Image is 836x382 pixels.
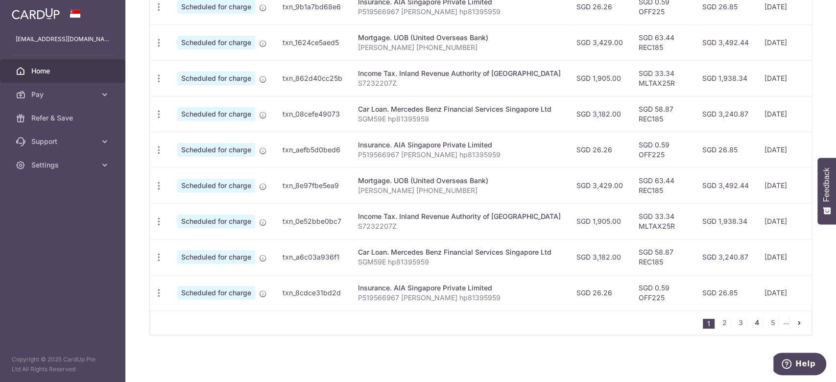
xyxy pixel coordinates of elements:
[275,203,350,239] td: txn_0e52bbe0bc7
[773,353,826,377] iframe: Opens a widget where you can find more information
[177,286,255,300] span: Scheduled for charge
[569,24,631,60] td: SGD 3,429.00
[177,36,255,49] span: Scheduled for charge
[569,132,631,167] td: SGD 26.26
[569,239,631,275] td: SGD 3,182.00
[12,8,60,20] img: CardUp
[177,107,255,121] span: Scheduled for charge
[703,319,715,329] li: 1
[757,24,823,60] td: [DATE]
[694,132,757,167] td: SGD 26.85
[631,167,694,203] td: SGD 63.44 REC185
[694,24,757,60] td: SGD 3,492.44
[31,137,96,146] span: Support
[631,239,694,275] td: SGD 58.87 REC185
[569,167,631,203] td: SGD 3,429.00
[275,132,350,167] td: txn_aefb5d0bed6
[569,275,631,310] td: SGD 26.26
[358,114,561,124] p: SGM59E hp81395959
[275,60,350,96] td: txn_862d40cc25b
[358,33,561,43] div: Mortgage. UOB (United Overseas Bank)
[358,78,561,88] p: S7232207Z
[31,113,96,123] span: Refer & Save
[358,69,561,78] div: Income Tax. Inland Revenue Authority of [GEOGRAPHIC_DATA]
[177,143,255,157] span: Scheduled for charge
[358,221,561,231] p: S7232207Z
[177,179,255,192] span: Scheduled for charge
[358,247,561,257] div: Car Loan. Mercedes Benz Financial Services Singapore Ltd
[694,203,757,239] td: SGD 1,938.34
[822,167,831,202] span: Feedback
[631,203,694,239] td: SGD 33.34 MLTAX25R
[31,90,96,99] span: Pay
[31,160,96,170] span: Settings
[569,203,631,239] td: SGD 1,905.00
[177,250,255,264] span: Scheduled for charge
[275,96,350,132] td: txn_08cefe49073
[275,239,350,275] td: txn_a6c03a936f1
[757,60,823,96] td: [DATE]
[358,283,561,293] div: Insurance. AIA Singapore Private Limited
[275,167,350,203] td: txn_8e97fbe5ea9
[358,104,561,114] div: Car Loan. Mercedes Benz Financial Services Singapore Ltd
[735,317,746,329] a: 3
[631,24,694,60] td: SGD 63.44 REC185
[631,96,694,132] td: SGD 58.87 REC185
[694,60,757,96] td: SGD 1,938.34
[757,96,823,132] td: [DATE]
[631,132,694,167] td: SGD 0.59 OFF225
[358,7,561,17] p: P519566967 [PERSON_NAME] hp81395959
[718,317,730,329] a: 2
[358,257,561,267] p: SGM59E hp81395959
[757,167,823,203] td: [DATE]
[275,24,350,60] td: txn_1624ce5aed5
[757,132,823,167] td: [DATE]
[694,167,757,203] td: SGD 3,492.44
[358,140,561,150] div: Insurance. AIA Singapore Private Limited
[569,96,631,132] td: SGD 3,182.00
[358,176,561,186] div: Mortgage. UOB (United Overseas Bank)
[358,212,561,221] div: Income Tax. Inland Revenue Authority of [GEOGRAPHIC_DATA]
[358,150,561,160] p: P519566967 [PERSON_NAME] hp81395959
[16,34,110,44] p: [EMAIL_ADDRESS][DOMAIN_NAME]
[275,275,350,310] td: txn_8cdce31bd2d
[757,203,823,239] td: [DATE]
[358,186,561,195] p: [PERSON_NAME] [PHONE_NUMBER]
[631,275,694,310] td: SGD 0.59 OFF225
[177,215,255,228] span: Scheduled for charge
[358,293,561,303] p: P519566967 [PERSON_NAME] hp81395959
[694,239,757,275] td: SGD 3,240.87
[358,43,561,52] p: [PERSON_NAME] [PHONE_NUMBER]
[817,158,836,224] button: Feedback - Show survey
[177,72,255,85] span: Scheduled for charge
[757,239,823,275] td: [DATE]
[783,317,789,329] li: ...
[757,275,823,310] td: [DATE]
[751,317,763,329] a: 4
[631,60,694,96] td: SGD 33.34 MLTAX25R
[694,96,757,132] td: SGD 3,240.87
[703,311,811,334] nav: pager
[569,60,631,96] td: SGD 1,905.00
[767,317,779,329] a: 5
[694,275,757,310] td: SGD 26.85
[31,66,96,76] span: Home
